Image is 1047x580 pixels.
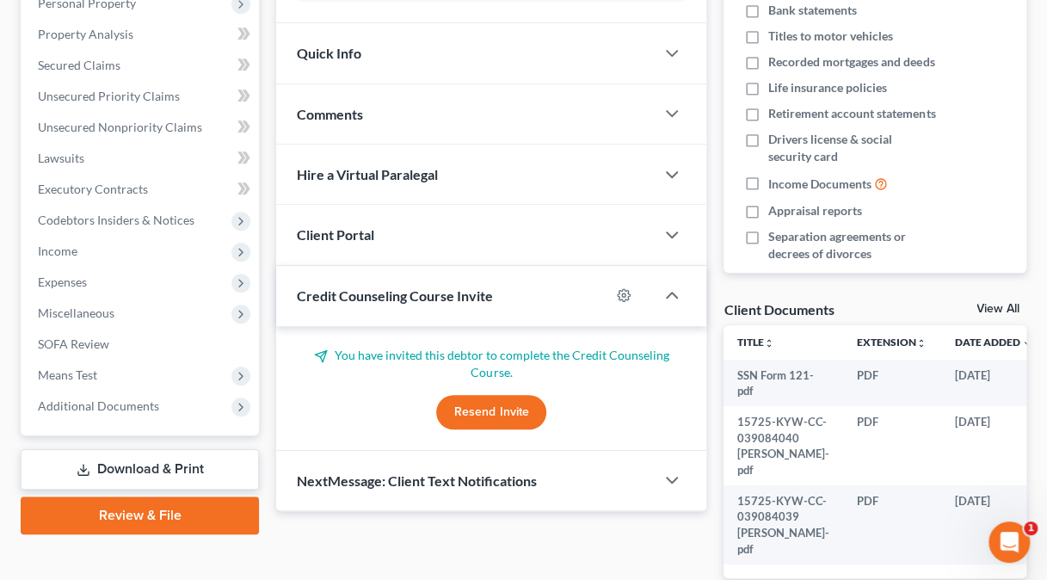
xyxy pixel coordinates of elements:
[297,45,361,61] span: Quick Info
[38,120,202,134] span: Unsecured Nonpriority Claims
[940,360,1045,407] td: [DATE]
[916,338,927,349] i: unfold_more
[724,300,834,318] div: Client Documents
[297,166,438,182] span: Hire a Virtual Paralegal
[38,305,114,320] span: Miscellaneous
[38,398,159,413] span: Additional Documents
[768,79,887,96] span: Life insurance policies
[724,485,843,565] td: 15725-KYW-CC-039084039 [PERSON_NAME]-pdf
[940,485,1045,565] td: [DATE]
[768,53,934,71] span: Recorded mortgages and deeds
[38,336,109,351] span: SOFA Review
[768,131,936,165] span: Drivers license & social security card
[38,151,84,165] span: Lawsuits
[297,106,363,122] span: Comments
[764,338,774,349] i: unfold_more
[724,360,843,407] td: SSN Form 121-pdf
[768,228,936,262] span: Separation agreements or decrees of divorces
[21,449,259,490] a: Download & Print
[724,406,843,485] td: 15725-KYW-CC-039084040 [PERSON_NAME]-pdf
[38,367,97,382] span: Means Test
[297,347,686,381] p: You have invited this debtor to complete the Credit Counseling Course.
[38,89,180,103] span: Unsecured Priority Claims
[768,105,935,122] span: Retirement account statements
[843,406,940,485] td: PDF
[24,112,259,143] a: Unsecured Nonpriority Claims
[436,395,546,429] button: Resend Invite
[1024,521,1038,535] span: 1
[768,28,893,45] span: Titles to motor vehicles
[24,174,259,205] a: Executory Contracts
[976,303,1019,315] a: View All
[24,19,259,50] a: Property Analysis
[768,176,871,193] span: Income Documents
[38,27,133,41] span: Property Analysis
[768,202,862,219] span: Appraisal reports
[297,287,493,304] span: Credit Counseling Course Invite
[857,336,927,349] a: Extensionunfold_more
[38,58,120,72] span: Secured Claims
[297,226,374,243] span: Client Portal
[24,81,259,112] a: Unsecured Priority Claims
[38,275,87,289] span: Expenses
[21,497,259,534] a: Review & File
[737,336,774,349] a: Titleunfold_more
[38,244,77,258] span: Income
[24,329,259,360] a: SOFA Review
[297,472,537,489] span: NextMessage: Client Text Notifications
[843,360,940,407] td: PDF
[940,406,1045,485] td: [DATE]
[24,50,259,81] a: Secured Claims
[38,213,194,227] span: Codebtors Insiders & Notices
[988,521,1030,563] iframe: Intercom live chat
[1021,338,1032,349] i: expand_more
[24,143,259,174] a: Lawsuits
[954,336,1032,349] a: Date Added expand_more
[843,485,940,565] td: PDF
[768,2,857,19] span: Bank statements
[38,182,148,196] span: Executory Contracts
